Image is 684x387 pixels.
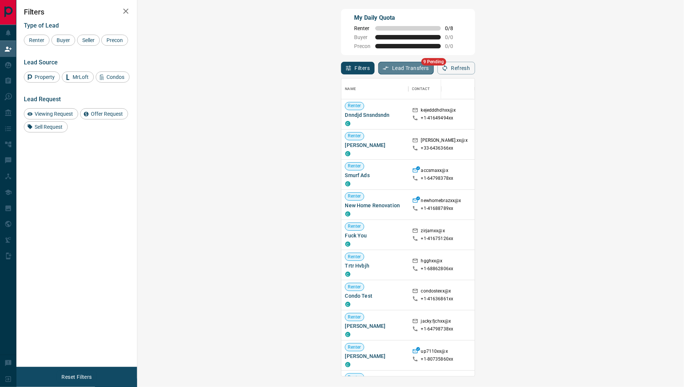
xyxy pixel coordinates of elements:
[96,71,130,83] div: Condos
[421,348,448,356] p: up7110xx@x
[421,296,454,302] p: +1- 41636861xx
[421,198,461,205] p: newhomebrazxx@x
[345,163,364,169] span: Renter
[378,62,434,74] button: Lead Transfers
[445,34,462,40] span: 0 / 0
[345,211,350,217] div: condos.ca
[445,43,462,49] span: 0 / 0
[354,43,371,49] span: Precon
[408,79,468,99] div: Contact
[341,62,375,74] button: Filters
[345,181,350,186] div: condos.ca
[345,202,405,209] span: New Home Renovation
[24,121,68,132] div: Sell Request
[345,254,364,260] span: Renter
[354,34,371,40] span: Buyer
[345,232,405,239] span: Fuck You
[345,79,356,99] div: Name
[24,108,78,119] div: Viewing Request
[345,172,405,179] span: Smurf Ads
[421,258,443,266] p: hgghxx@x
[345,103,364,109] span: Renter
[104,37,125,43] span: Precon
[88,111,125,117] span: Offer Request
[24,96,61,103] span: Lead Request
[345,272,350,277] div: condos.ca
[421,205,454,212] p: +1- 41688789xx
[54,37,73,43] span: Buyer
[80,108,128,119] div: Offer Request
[80,37,97,43] span: Seller
[345,121,350,126] div: condos.ca
[421,288,451,296] p: condostexx@x
[421,107,456,115] p: kejedddhdhxx@x
[345,284,364,290] span: Renter
[24,22,59,29] span: Type of Lead
[421,318,451,326] p: jacky.fjchxx@x
[345,193,364,199] span: Renter
[345,302,350,307] div: condos.ca
[354,25,371,31] span: Renter
[345,362,350,367] div: condos.ca
[421,356,454,362] p: +1- 80735860xx
[421,58,446,65] span: 9 Pending
[345,111,405,119] span: Dnndjd Snsndsndn
[32,124,65,130] span: Sell Request
[421,115,454,121] p: +1- 41649494xx
[345,141,405,149] span: [PERSON_NAME]
[26,37,47,43] span: Renter
[62,71,94,83] div: MrLoft
[345,151,350,156] div: condos.ca
[77,35,100,46] div: Seller
[345,133,364,139] span: Renter
[438,62,475,74] button: Refresh
[341,79,408,99] div: Name
[412,79,430,99] div: Contact
[421,167,448,175] p: accsmaxx@x
[421,228,445,236] p: zirjamxx@x
[345,374,364,381] span: Renter
[32,74,57,80] span: Property
[51,35,75,46] div: Buyer
[421,266,454,272] p: +1- 68862806xx
[421,326,454,332] p: +1- 64798738xx
[32,111,76,117] span: Viewing Request
[345,223,364,230] span: Renter
[104,74,127,80] span: Condos
[345,242,350,247] div: condos.ca
[24,59,58,66] span: Lead Source
[24,71,60,83] div: Property
[70,74,91,80] span: MrLoft
[345,314,364,320] span: Renter
[345,292,405,300] span: Condo Test
[57,371,96,383] button: Reset Filters
[421,236,454,242] p: +1- 41675126xx
[421,175,454,182] p: +1- 64798378xx
[24,35,50,46] div: Renter
[421,137,468,145] p: [PERSON_NAME].xx@x
[345,262,405,269] span: Trtr Hvbjh
[101,35,128,46] div: Precon
[345,322,405,330] span: [PERSON_NAME]
[24,7,130,16] h2: Filters
[421,145,454,151] p: +33- 6436366xx
[345,332,350,337] div: condos.ca
[345,344,364,351] span: Renter
[445,25,462,31] span: 0 / 8
[354,13,462,22] p: My Daily Quota
[345,352,405,360] span: [PERSON_NAME]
